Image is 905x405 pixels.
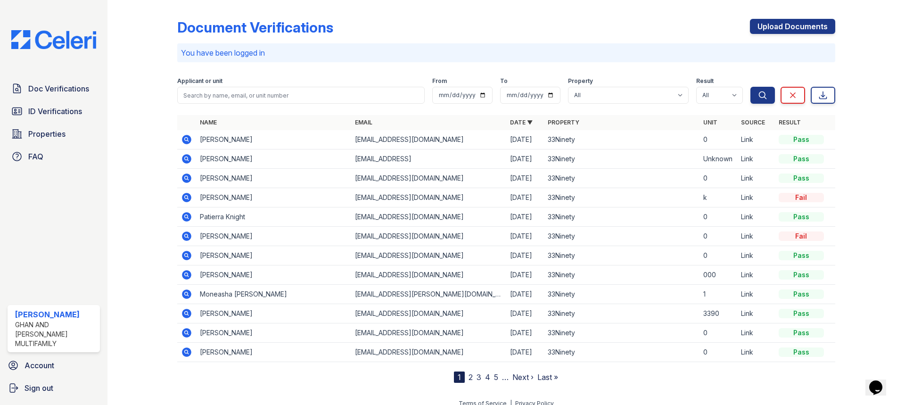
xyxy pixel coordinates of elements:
a: FAQ [8,147,100,166]
div: Pass [779,270,824,280]
div: Pass [779,309,824,318]
td: 33Ninety [544,130,699,149]
td: [PERSON_NAME] [196,227,351,246]
td: 33Ninety [544,149,699,169]
a: 4 [485,372,490,382]
td: [EMAIL_ADDRESS][DOMAIN_NAME] [351,169,506,188]
td: [PERSON_NAME] [196,130,351,149]
a: Last » [537,372,558,382]
td: Link [737,149,775,169]
span: Properties [28,128,66,140]
td: [DATE] [506,207,544,227]
td: 33Ninety [544,343,699,362]
td: [EMAIL_ADDRESS][DOMAIN_NAME] [351,227,506,246]
td: [PERSON_NAME] [196,304,351,323]
a: Account [4,356,104,375]
div: Pass [779,328,824,338]
td: [EMAIL_ADDRESS][DOMAIN_NAME] [351,188,506,207]
td: Link [737,207,775,227]
td: [DATE] [506,323,544,343]
td: [PERSON_NAME] [196,246,351,265]
td: 33Ninety [544,285,699,304]
td: [EMAIL_ADDRESS][DOMAIN_NAME] [351,323,506,343]
td: Link [737,323,775,343]
div: [PERSON_NAME] [15,309,96,320]
td: 33Ninety [544,169,699,188]
td: [PERSON_NAME] [196,323,351,343]
td: 0 [699,246,737,265]
a: ID Verifications [8,102,100,121]
td: [DATE] [506,149,544,169]
a: Unit [703,119,717,126]
td: [EMAIL_ADDRESS][DOMAIN_NAME] [351,265,506,285]
td: Link [737,130,775,149]
td: [DATE] [506,285,544,304]
label: Result [696,77,714,85]
span: FAQ [28,151,43,162]
td: [EMAIL_ADDRESS][DOMAIN_NAME] [351,343,506,362]
input: Search by name, email, or unit number [177,87,425,104]
td: Link [737,265,775,285]
div: Pass [779,135,824,144]
div: Pass [779,174,824,183]
a: Property [548,119,579,126]
td: [EMAIL_ADDRESS][DOMAIN_NAME] [351,207,506,227]
div: Pass [779,251,824,260]
td: [EMAIL_ADDRESS][DOMAIN_NAME] [351,304,506,323]
td: 0 [699,130,737,149]
td: Link [737,188,775,207]
td: [DATE] [506,169,544,188]
label: To [500,77,508,85]
td: 33Ninety [544,246,699,265]
td: 0 [699,169,737,188]
td: [DATE] [506,246,544,265]
td: [EMAIL_ADDRESS][PERSON_NAME][DOMAIN_NAME] [351,285,506,304]
td: 000 [699,265,737,285]
a: Result [779,119,801,126]
p: You have been logged in [181,47,831,58]
td: Link [737,246,775,265]
a: 5 [494,372,498,382]
td: [DATE] [506,227,544,246]
span: Doc Verifications [28,83,89,94]
td: 0 [699,227,737,246]
div: Pass [779,347,824,357]
a: Email [355,119,372,126]
td: Patierra Knight [196,207,351,227]
td: [DATE] [506,188,544,207]
td: Moneasha [PERSON_NAME] [196,285,351,304]
a: Properties [8,124,100,143]
td: Link [737,304,775,323]
a: Doc Verifications [8,79,100,98]
label: Applicant or unit [177,77,222,85]
td: Link [737,343,775,362]
td: 33Ninety [544,188,699,207]
td: [PERSON_NAME] [196,169,351,188]
td: 3390 [699,304,737,323]
label: From [432,77,447,85]
td: 33Ninety [544,323,699,343]
span: ID Verifications [28,106,82,117]
a: Next › [512,372,534,382]
td: Unknown [699,149,737,169]
div: 1 [454,372,465,383]
a: Date ▼ [510,119,533,126]
td: [DATE] [506,265,544,285]
td: [EMAIL_ADDRESS] [351,149,506,169]
iframe: chat widget [865,367,896,396]
td: 0 [699,207,737,227]
td: 0 [699,323,737,343]
td: 33Ninety [544,265,699,285]
label: Property [568,77,593,85]
td: [DATE] [506,130,544,149]
td: Link [737,227,775,246]
td: 33Ninety [544,227,699,246]
td: Link [737,169,775,188]
a: 3 [477,372,481,382]
td: [DATE] [506,343,544,362]
div: Pass [779,289,824,299]
a: Sign out [4,379,104,397]
span: … [502,372,509,383]
td: [EMAIL_ADDRESS][DOMAIN_NAME] [351,246,506,265]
